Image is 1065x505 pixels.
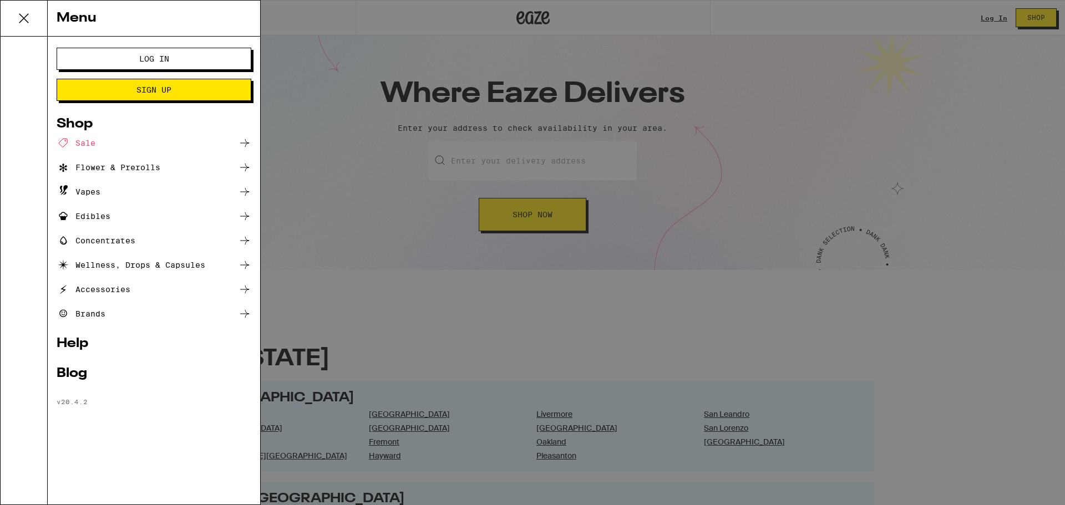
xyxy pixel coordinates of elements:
a: Vapes [57,185,251,198]
a: Wellness, Drops & Capsules [57,258,251,272]
a: Concentrates [57,234,251,247]
span: Hi. Need any help? [7,8,80,17]
div: Wellness, Drops & Capsules [57,258,205,272]
div: Menu [48,1,260,37]
a: Accessories [57,283,251,296]
span: Log In [139,55,169,63]
div: Edibles [57,210,110,223]
a: Brands [57,307,251,320]
a: Flower & Prerolls [57,161,251,174]
a: Sign Up [57,85,251,94]
button: Log In [57,48,251,70]
div: Vapes [57,185,100,198]
a: Log In [57,54,251,63]
span: v 20.4.2 [57,398,88,405]
div: Accessories [57,283,130,296]
a: Shop [57,118,251,131]
div: Flower & Prerolls [57,161,160,174]
a: Sale [57,136,251,150]
button: Sign Up [57,79,251,101]
a: Help [57,337,251,350]
span: Sign Up [136,86,171,94]
div: Brands [57,307,105,320]
a: Blog [57,367,251,380]
div: Concentrates [57,234,135,247]
div: Sale [57,136,95,150]
a: Edibles [57,210,251,223]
